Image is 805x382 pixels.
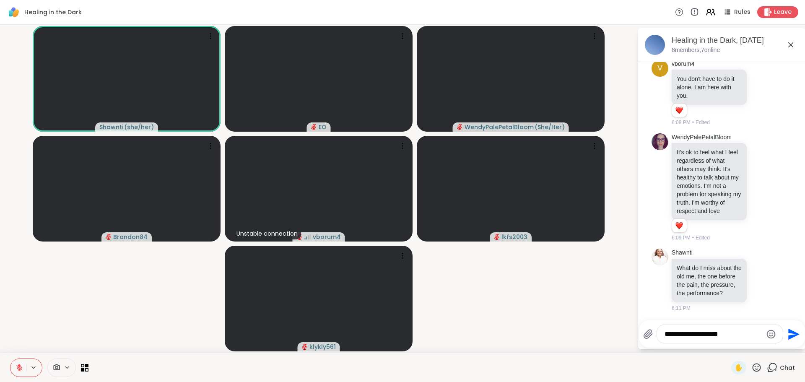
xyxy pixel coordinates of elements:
p: You don't have to do it alone, I am here with you. [677,75,742,100]
span: 6:11 PM [672,304,691,312]
img: https://sharewell-space-live.sfo3.digitaloceanspaces.com/user-generated/3f5b6852-a2d3-495a-bfd9-6... [652,249,668,265]
span: audio-muted [302,344,308,350]
span: Leave [774,8,792,16]
span: klykly561 [309,343,336,351]
span: Edited [696,234,710,242]
span: EO [319,123,327,131]
span: audio-muted [311,124,317,130]
img: ShareWell Logomark [7,5,21,19]
div: Healing in the Dark, [DATE] [672,35,799,46]
div: Reaction list [672,104,687,117]
div: Reaction list [672,219,687,232]
span: Edited [696,119,710,126]
span: 6:08 PM [672,119,691,126]
span: lkfs2003 [501,233,527,241]
button: Reactions: love [675,222,683,229]
span: v [657,62,662,74]
p: 8 members, 7 online [672,46,720,55]
span: 6:09 PM [672,234,691,242]
span: ( she/her ) [124,123,154,131]
span: ✋ [735,363,743,373]
div: Unstable connection [233,228,301,239]
button: Reactions: love [675,107,683,114]
textarea: Type your message [665,330,762,338]
a: vborum4 [672,60,694,68]
a: Shawnti [672,249,693,257]
span: Chat [780,364,795,372]
span: • [692,234,694,242]
p: What do I miss about the old me, the one before the pain, the pressure, the performance? [677,264,742,297]
p: It's ok to feel what I feel regardless of what others may think. It's healthy to talk about my em... [677,148,742,215]
span: audio-muted [457,124,463,130]
span: Brandon84 [113,233,148,241]
img: https://sharewell-space-live.sfo3.digitaloceanspaces.com/user-generated/3b4526a4-bd70-4be2-8b1b-0... [652,133,668,150]
span: Rules [734,8,750,16]
img: Healing in the Dark, Oct 09 [645,35,665,55]
button: Send [783,325,802,343]
span: audio-muted [106,234,112,240]
span: vborum4 [313,233,341,241]
span: audio-muted [494,234,500,240]
button: Emoji picker [766,329,776,339]
a: WendyPalePetalBloom [672,133,732,142]
span: WendyPalePetalBloom [465,123,534,131]
span: ( She/Her ) [535,123,565,131]
span: Healing in the Dark [24,8,82,16]
span: Shawnti [99,123,123,131]
span: • [692,119,694,126]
